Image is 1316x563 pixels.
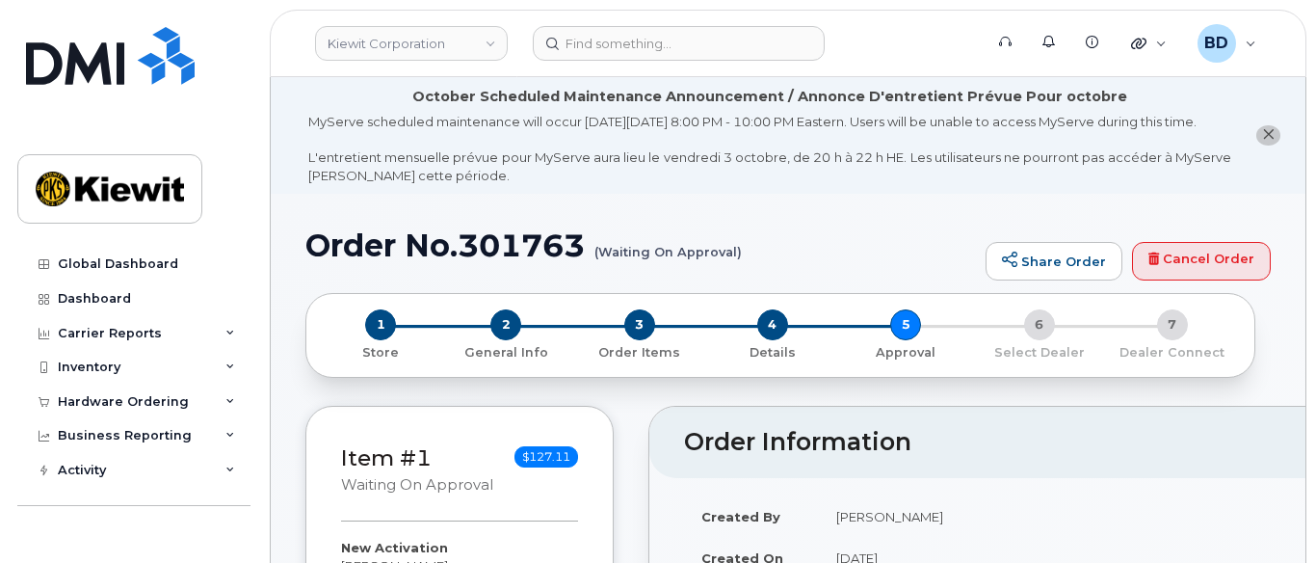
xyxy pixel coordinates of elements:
p: Order Items [581,344,698,362]
strong: New Activation [341,540,448,555]
div: October Scheduled Maintenance Announcement / Annonce D'entretient Prévue Pour octobre [412,87,1127,107]
a: 1 Store [322,340,439,361]
span: 2 [490,309,521,340]
p: Store [329,344,432,362]
span: $127.11 [514,446,578,468]
a: 3 Order Items [573,340,706,361]
p: Details [714,344,831,362]
a: Cancel Order [1132,242,1271,281]
a: 4 Details [706,340,839,361]
h1: Order No.301763 [305,228,976,262]
div: MyServe scheduled maintenance will occur [DATE][DATE] 8:00 PM - 10:00 PM Eastern. Users will be u... [308,113,1231,184]
p: General Info [447,344,565,362]
small: Waiting On Approval [341,476,493,494]
button: close notification [1256,125,1280,146]
span: 3 [624,309,655,340]
a: 2 General Info [439,340,572,361]
span: 4 [757,309,788,340]
strong: Created By [701,509,780,524]
a: Item #1 [341,444,432,471]
span: 1 [365,309,396,340]
iframe: Messenger Launcher [1232,479,1302,549]
small: (Waiting On Approval) [594,228,742,258]
a: Share Order [986,242,1122,281]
